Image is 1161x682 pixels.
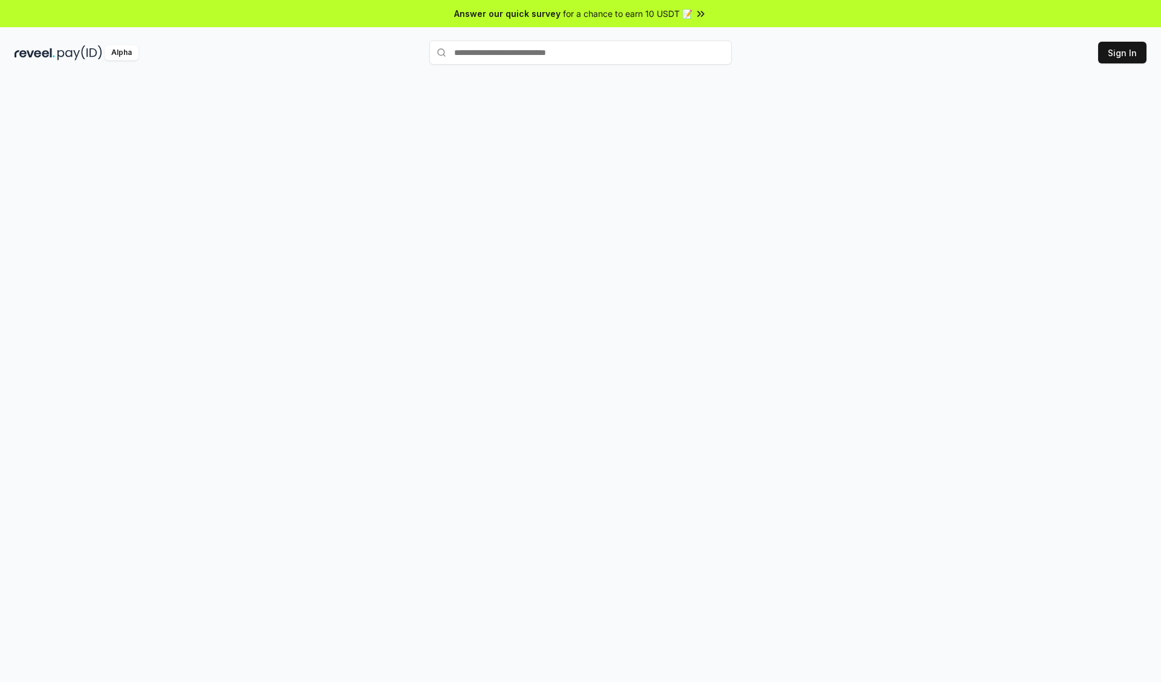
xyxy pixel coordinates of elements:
div: Alpha [105,45,138,60]
span: Answer our quick survey [454,7,561,20]
img: reveel_dark [15,45,55,60]
span: for a chance to earn 10 USDT 📝 [563,7,692,20]
img: pay_id [57,45,102,60]
button: Sign In [1098,42,1146,63]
